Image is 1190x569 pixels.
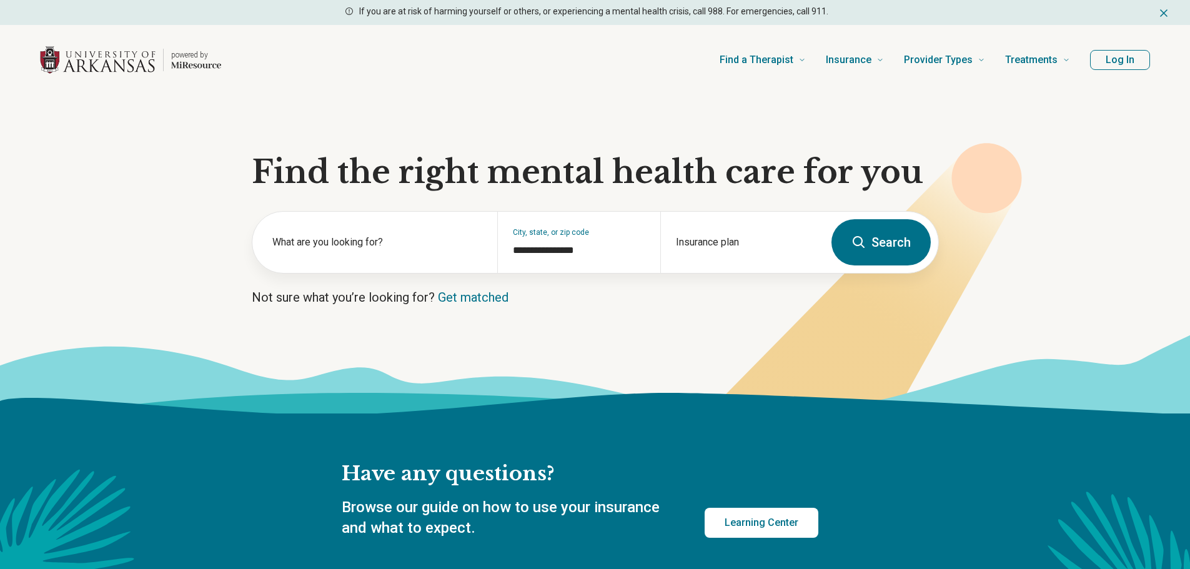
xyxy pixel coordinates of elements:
[342,497,675,539] p: Browse our guide on how to use your insurance and what to expect.
[252,154,939,191] h1: Find the right mental health care for you
[252,289,939,306] p: Not sure what you’re looking for?
[40,40,221,80] a: Home page
[720,51,793,69] span: Find a Therapist
[342,461,818,487] h2: Have any questions?
[705,508,818,538] a: Learning Center
[171,50,221,60] p: powered by
[1158,5,1170,20] button: Dismiss
[826,51,871,69] span: Insurance
[1090,50,1150,70] button: Log In
[1005,35,1070,85] a: Treatments
[272,235,482,250] label: What are you looking for?
[904,35,985,85] a: Provider Types
[1005,51,1058,69] span: Treatments
[831,219,931,265] button: Search
[720,35,806,85] a: Find a Therapist
[904,51,973,69] span: Provider Types
[826,35,884,85] a: Insurance
[359,5,828,18] p: If you are at risk of harming yourself or others, or experiencing a mental health crisis, call 98...
[438,290,508,305] a: Get matched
